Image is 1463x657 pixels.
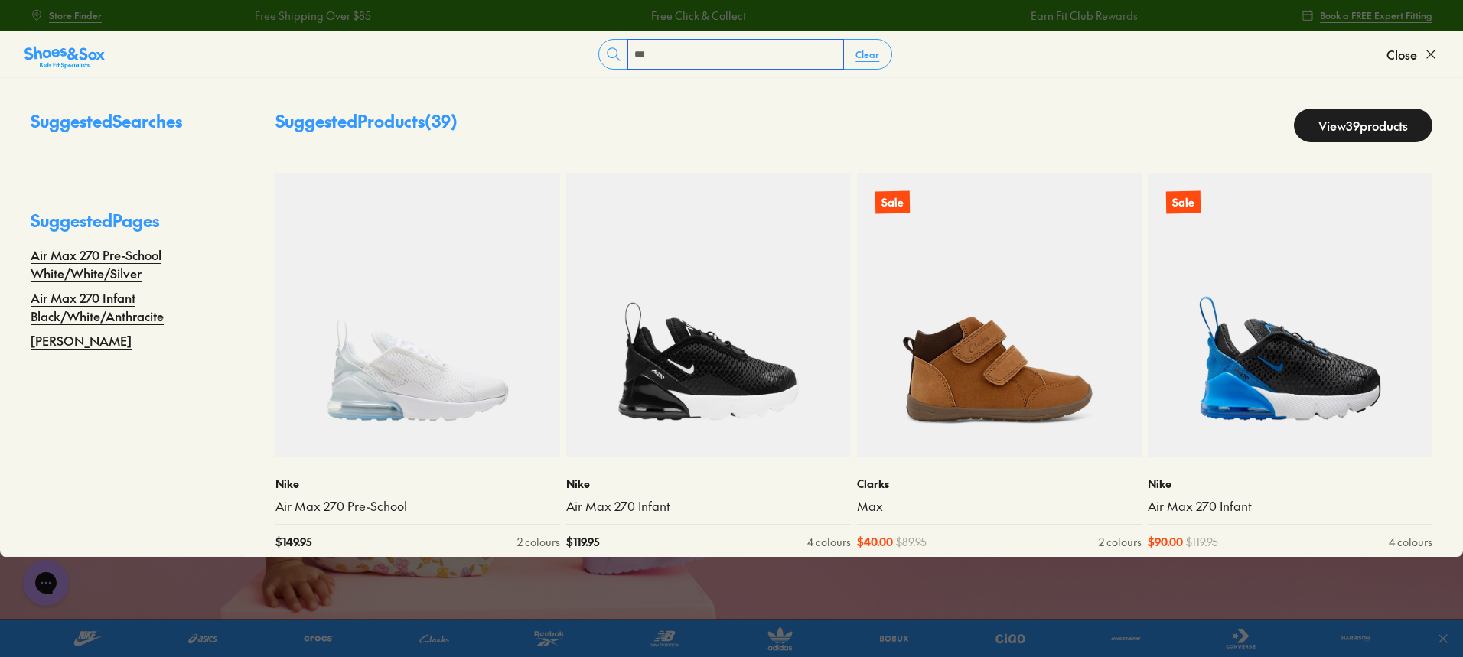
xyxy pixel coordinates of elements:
p: Sale [1166,191,1201,214]
div: 2 colours [517,534,560,550]
a: Max [857,498,1142,515]
p: Suggested Products [275,109,458,142]
img: SNS_Logo_Responsive.svg [24,45,105,70]
a: Free Shipping Over $85 [252,8,368,24]
p: Suggested Searches [31,109,214,146]
span: Store Finder [49,8,102,22]
a: Earn Fit Club Rewards [1028,8,1135,24]
a: Sale [1148,173,1432,457]
p: Clarks [857,476,1142,492]
span: $ 119.95 [1186,534,1218,550]
span: $ 90.00 [1148,534,1183,550]
a: Air Max 270 Pre-School White/White/Silver [31,246,214,282]
a: View39products [1294,109,1432,142]
div: 2 colours [1099,534,1142,550]
a: Store Finder [31,2,102,29]
p: Sale [875,191,910,214]
a: Sale [857,173,1142,457]
button: Close [1386,37,1439,71]
span: Close [1386,45,1417,63]
p: Nike [566,476,851,492]
a: Free Click & Collect [648,8,743,24]
span: $ 119.95 [566,534,599,550]
a: Air Max 270 Infant [566,498,851,515]
span: ( 39 ) [425,109,458,132]
a: Air Max 270 Infant Black/White/Anthracite [31,288,214,325]
a: Book a FREE Expert Fitting [1302,2,1432,29]
span: $ 89.95 [896,534,927,550]
button: Clear [843,41,891,68]
div: 4 colours [1389,534,1432,550]
a: [PERSON_NAME] [31,331,132,350]
a: Air Max 270 Pre-School [275,498,560,515]
a: Air Max 270 Infant [1148,498,1432,515]
p: Nike [275,476,560,492]
span: $ 149.95 [275,534,311,550]
p: Suggested Pages [31,208,214,246]
a: Shoes &amp; Sox [24,42,105,67]
span: $ 40.00 [857,534,893,550]
span: Book a FREE Expert Fitting [1320,8,1432,22]
p: Nike [1148,476,1432,492]
div: 4 colours [807,534,851,550]
iframe: Gorgias live chat messenger [15,555,77,611]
